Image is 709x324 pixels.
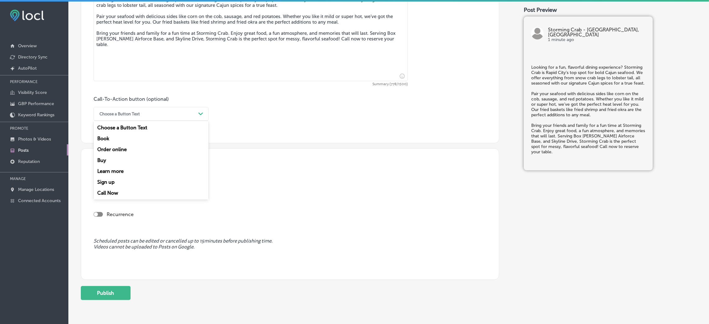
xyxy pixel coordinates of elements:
h5: Looking for a fun, flavorful dining experience? Storming Crab is Rapid City’s top spot for bold C... [531,65,645,155]
p: Visibility Score [18,90,47,95]
span: Insert emoji [397,72,405,80]
p: Keyword Rankings [18,112,54,118]
img: logo [531,27,544,39]
span: Summary (778/1500) [94,82,408,86]
label: Recurrence [107,211,134,217]
p: Connected Accounts [18,198,61,203]
p: 1 minute ago [548,37,645,42]
div: Order online [94,144,209,155]
p: Overview [18,43,37,49]
label: Call-To-Action button (optional) [94,96,169,102]
div: Book [94,133,209,144]
div: Choose a Button Text [99,112,140,116]
span: Scheduled posts can be edited or cancelled up to 15 minutes before publishing time. Videos cannot... [94,238,486,250]
p: Directory Sync [18,54,48,60]
p: Manage Locations [18,187,54,192]
p: GBP Performance [18,101,54,106]
div: Choose a Button Text [94,122,209,133]
p: Storming Crab - [GEOGRAPHIC_DATA], [GEOGRAPHIC_DATA] [548,27,645,37]
div: Learn more [94,166,209,177]
div: Buy [94,155,209,166]
p: Posts [18,148,29,153]
h3: Publishing options [94,166,486,175]
div: Post Preview [524,7,697,13]
img: fda3e92497d09a02dc62c9cd864e3231.png [10,10,44,21]
p: Photos & Videos [18,137,51,142]
p: Reputation [18,159,40,164]
div: Sign up [94,177,209,187]
div: Call Now [94,187,209,198]
button: Publish [81,286,131,300]
p: AutoPilot [18,66,37,71]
